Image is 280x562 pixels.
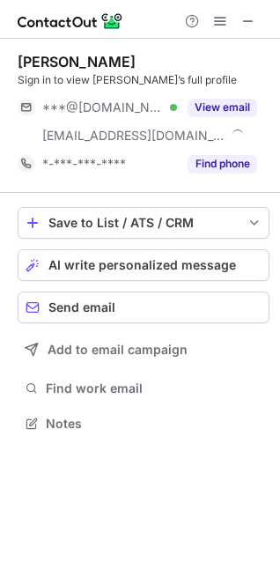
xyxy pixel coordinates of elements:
span: [EMAIL_ADDRESS][DOMAIN_NAME] [42,128,225,144]
button: Reveal Button [188,99,257,116]
span: AI write personalized message [48,258,236,272]
span: Find work email [46,381,262,396]
div: Sign in to view [PERSON_NAME]’s full profile [18,72,269,88]
span: Add to email campaign [48,343,188,357]
span: Send email [48,300,115,314]
div: [PERSON_NAME] [18,53,136,70]
button: AI write personalized message [18,249,269,281]
button: Find work email [18,376,269,401]
button: save-profile-one-click [18,207,269,239]
button: Send email [18,292,269,323]
button: Add to email campaign [18,334,269,366]
div: Save to List / ATS / CRM [48,216,239,230]
button: Reveal Button [188,155,257,173]
button: Notes [18,411,269,436]
span: ***@[DOMAIN_NAME] [42,100,164,115]
img: ContactOut v5.3.10 [18,11,123,32]
span: Notes [46,416,262,432]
